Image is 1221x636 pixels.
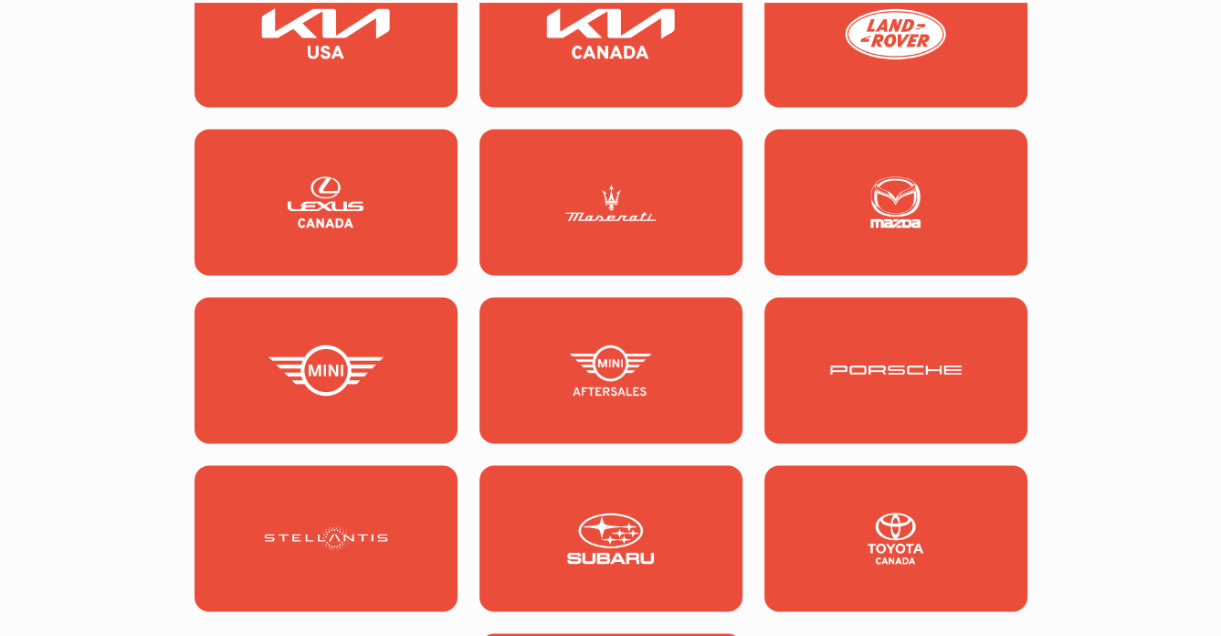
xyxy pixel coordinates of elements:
img: Maserati [545,176,677,228]
img: KIA Canada [545,8,677,59]
img: Porsche [830,344,962,396]
img: Mazda [830,176,962,228]
img: Stellantis [260,513,392,564]
img: Subaru [545,513,677,564]
img: Land Rover [830,8,962,59]
img: Lexus Canada [260,176,392,228]
img: KIA [260,8,392,59]
img: Mini Fixed Ops [545,344,677,396]
img: Toyota Canada [830,513,962,564]
img: Mini [260,344,392,396]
